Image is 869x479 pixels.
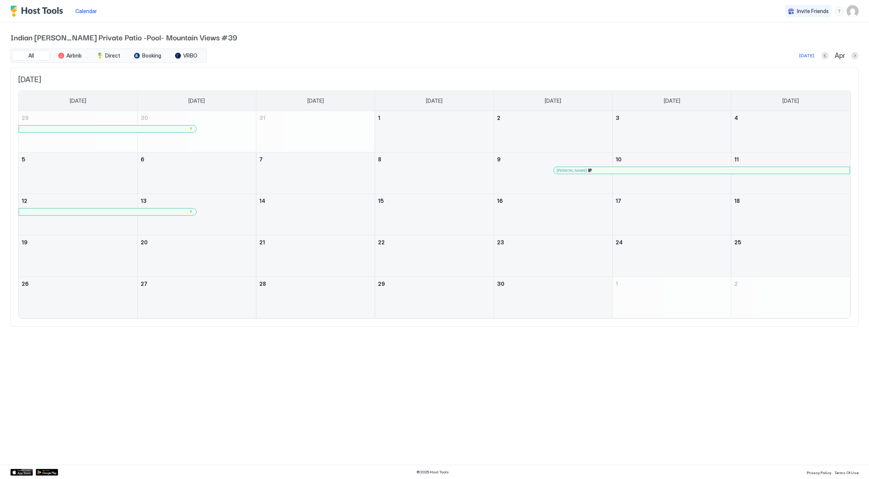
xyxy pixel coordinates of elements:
td: April 11, 2026 [731,152,850,194]
div: [PERSON_NAME] [557,168,847,173]
span: 11 [734,156,739,163]
td: April 2, 2026 [494,111,612,152]
a: Saturday [775,91,806,111]
span: 19 [22,239,28,245]
td: April 29, 2026 [375,277,494,318]
span: © 2025 Host Tools [416,470,449,475]
td: April 17, 2026 [612,194,731,235]
td: April 1, 2026 [375,111,494,152]
div: App Store [10,469,33,476]
td: April 20, 2026 [137,235,256,277]
a: May 1, 2026 [613,277,731,291]
span: 1 [616,281,618,287]
a: April 3, 2026 [613,111,731,125]
td: April 4, 2026 [731,111,850,152]
a: April 12, 2026 [19,194,137,208]
span: Calendar [75,8,97,14]
div: Google Play Store [36,469,58,476]
a: April 6, 2026 [138,152,256,166]
span: [DATE] [545,98,561,104]
span: 3 [616,115,619,121]
a: Wednesday [419,91,450,111]
span: VRBO [183,52,197,59]
span: Terms Of Use [834,470,859,475]
a: Monday [181,91,212,111]
span: [DATE] [426,98,443,104]
span: 25 [734,239,741,245]
span: 1 [378,115,380,121]
span: [DATE] [664,98,680,104]
button: All [12,50,50,61]
a: April 17, 2026 [613,194,731,208]
a: April 13, 2026 [138,194,256,208]
span: Privacy Policy [807,470,831,475]
td: April 3, 2026 [612,111,731,152]
a: April 20, 2026 [138,235,256,249]
a: April 26, 2026 [19,277,137,291]
a: April 10, 2026 [613,152,731,166]
span: 18 [734,198,740,204]
a: Friday [656,91,688,111]
span: Airbnb [66,52,82,59]
a: April 4, 2026 [731,111,850,125]
a: April 19, 2026 [19,235,137,249]
span: [DATE] [782,98,799,104]
a: March 31, 2026 [256,111,375,125]
a: April 7, 2026 [256,152,375,166]
td: April 21, 2026 [256,235,375,277]
td: May 2, 2026 [731,277,850,318]
td: April 6, 2026 [137,152,256,194]
a: April 5, 2026 [19,152,137,166]
a: March 30, 2026 [138,111,256,125]
a: May 2, 2026 [731,277,850,291]
span: 8 [378,156,381,163]
span: 31 [259,115,265,121]
button: Next month [851,52,859,59]
a: April 29, 2026 [375,277,493,291]
a: Thursday [537,91,569,111]
td: April 9, 2026 [494,152,612,194]
span: 5 [22,156,25,163]
span: 30 [497,281,504,287]
span: 28 [259,281,266,287]
span: Invite Friends [797,8,829,15]
td: April 25, 2026 [731,235,850,277]
span: 7 [259,156,263,163]
td: April 26, 2026 [19,277,137,318]
a: April 27, 2026 [138,277,256,291]
td: April 28, 2026 [256,277,375,318]
span: 13 [141,198,147,204]
td: April 8, 2026 [375,152,494,194]
div: User profile [847,5,859,17]
span: [PERSON_NAME] [557,168,587,173]
span: 21 [259,239,265,245]
td: April 22, 2026 [375,235,494,277]
div: tab-group [10,49,207,63]
td: April 15, 2026 [375,194,494,235]
a: April 11, 2026 [731,152,850,166]
span: 27 [141,281,147,287]
div: menu [835,7,844,16]
a: Tuesday [300,91,331,111]
td: April 19, 2026 [19,235,137,277]
a: April 2, 2026 [494,111,612,125]
span: 23 [497,239,504,245]
td: April 5, 2026 [19,152,137,194]
span: Booking [142,52,161,59]
span: 24 [616,239,623,245]
td: April 27, 2026 [137,277,256,318]
a: Terms Of Use [834,468,859,476]
a: April 14, 2026 [256,194,375,208]
a: Host Tools Logo [10,6,66,17]
a: Privacy Policy [807,468,831,476]
a: April 16, 2026 [494,194,612,208]
td: May 1, 2026 [612,277,731,318]
td: April 16, 2026 [494,194,612,235]
a: April 24, 2026 [613,235,731,249]
a: April 8, 2026 [375,152,493,166]
td: April 30, 2026 [494,277,612,318]
span: 29 [378,281,385,287]
span: 29 [22,115,29,121]
a: April 23, 2026 [494,235,612,249]
span: 22 [378,239,385,245]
